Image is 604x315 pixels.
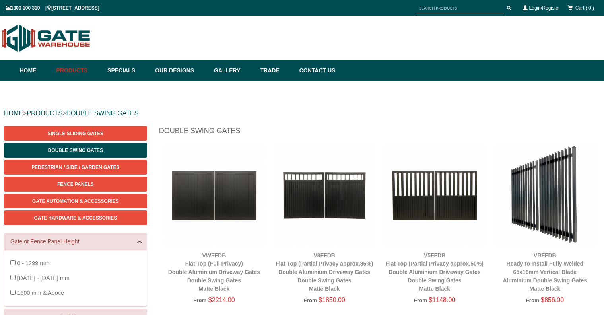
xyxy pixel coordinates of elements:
[4,177,147,191] a: Fence Panels
[48,148,103,153] span: Double Swing Gates
[416,3,504,13] input: SEARCH PRODUCTS
[4,210,147,225] a: Gate Hardware & Accessories
[34,215,117,221] span: Gate Hardware & Accessories
[276,252,373,292] a: V8FFDBFlat Top (Partial Privacy approx.85%)Double Aluminium Driveway GatesDouble Swing GatesMatte...
[494,144,596,246] img: VBFFDB - Ready to Install Fully Welded 65x16mm Vertical Blade - Aluminium Double Swing Gates - Ma...
[163,144,265,246] img: VWFFDB - Flat Top (Full Privacy) - Double Aluminium Driveway Gates - Double Swing Gates - Matte B...
[210,60,256,81] a: Gallery
[17,260,49,266] span: 0 - 1299 mm
[575,5,594,11] span: Cart ( 0 )
[4,101,600,126] div: > >
[20,60,52,81] a: Home
[529,5,560,11] a: Login/Register
[414,297,427,303] span: From
[429,297,455,303] span: $1148.00
[193,297,206,303] span: From
[10,237,141,246] a: Gate or Fence Panel Height
[383,144,486,246] img: V5FFDB - Flat Top (Partial Privacy approx.50%) - Double Aluminium Driveway Gates - Double Swing G...
[66,110,138,117] a: DOUBLE SWING GATES
[304,297,317,303] span: From
[256,60,295,81] a: Trade
[295,60,336,81] a: Contact Us
[151,60,210,81] a: Our Designs
[52,60,104,81] a: Products
[273,144,375,246] img: V8FFDB - Flat Top (Partial Privacy approx.85%) - Double Aluminium Driveway Gates - Double Swing G...
[159,126,600,140] h1: Double Swing Gates
[17,275,69,281] span: [DATE] - [DATE] mm
[57,181,94,187] span: Fence Panels
[4,160,147,175] a: Pedestrian / Side / Garden Gates
[32,198,119,204] span: Gate Automation & Accessories
[208,297,235,303] span: $2214.00
[4,143,147,157] a: Double Swing Gates
[319,297,345,303] span: $1850.00
[503,252,587,292] a: VBFFDBReady to Install Fully Welded 65x16mm Vertical BladeAluminium Double Swing GatesMatte Black
[541,297,564,303] span: $856.00
[168,252,260,292] a: VWFFDBFlat Top (Full Privacy)Double Aluminium Driveway GatesDouble Swing GatesMatte Black
[48,131,103,136] span: Single Sliding Gates
[27,110,62,117] a: PRODUCTS
[386,252,484,292] a: V5FFDBFlat Top (Partial Privacy approx.50%)Double Aluminium Driveway GatesDouble Swing GatesMatte...
[103,60,151,81] a: Specials
[4,194,147,208] a: Gate Automation & Accessories
[31,165,119,170] span: Pedestrian / Side / Garden Gates
[17,290,64,296] span: 1600 mm & Above
[526,297,539,303] span: From
[6,5,99,11] span: 1300 100 310 | [STREET_ADDRESS]
[4,126,147,141] a: Single Sliding Gates
[4,110,23,117] a: HOME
